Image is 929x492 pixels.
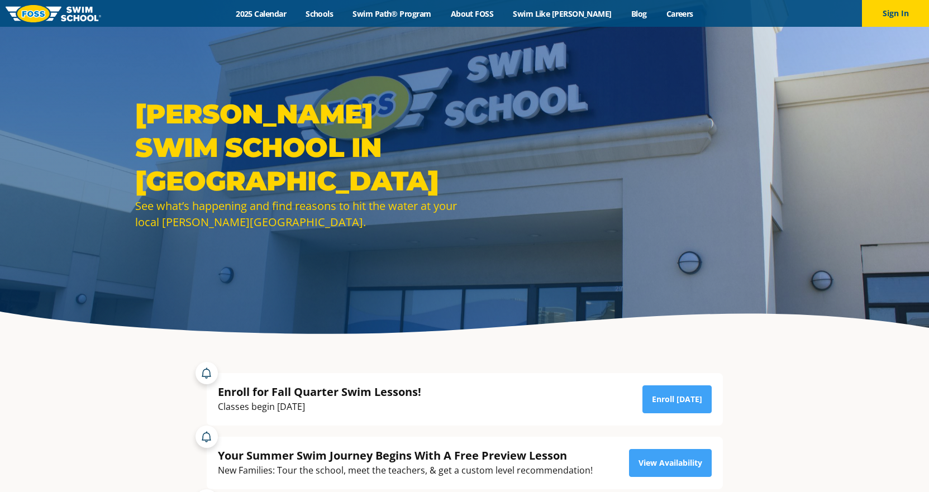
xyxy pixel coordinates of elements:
[629,449,712,477] a: View Availability
[135,198,459,230] div: See what’s happening and find reasons to hit the water at your local [PERSON_NAME][GEOGRAPHIC_DATA].
[621,8,656,19] a: Blog
[226,8,296,19] a: 2025 Calendar
[642,385,712,413] a: Enroll [DATE]
[343,8,441,19] a: Swim Path® Program
[296,8,343,19] a: Schools
[441,8,503,19] a: About FOSS
[656,8,703,19] a: Careers
[218,463,593,478] div: New Families: Tour the school, meet the teachers, & get a custom level recommendation!
[218,399,421,414] div: Classes begin [DATE]
[503,8,622,19] a: Swim Like [PERSON_NAME]
[6,5,101,22] img: FOSS Swim School Logo
[218,384,421,399] div: Enroll for Fall Quarter Swim Lessons!
[218,448,593,463] div: Your Summer Swim Journey Begins With A Free Preview Lesson
[135,97,459,198] h1: [PERSON_NAME] Swim School in [GEOGRAPHIC_DATA]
